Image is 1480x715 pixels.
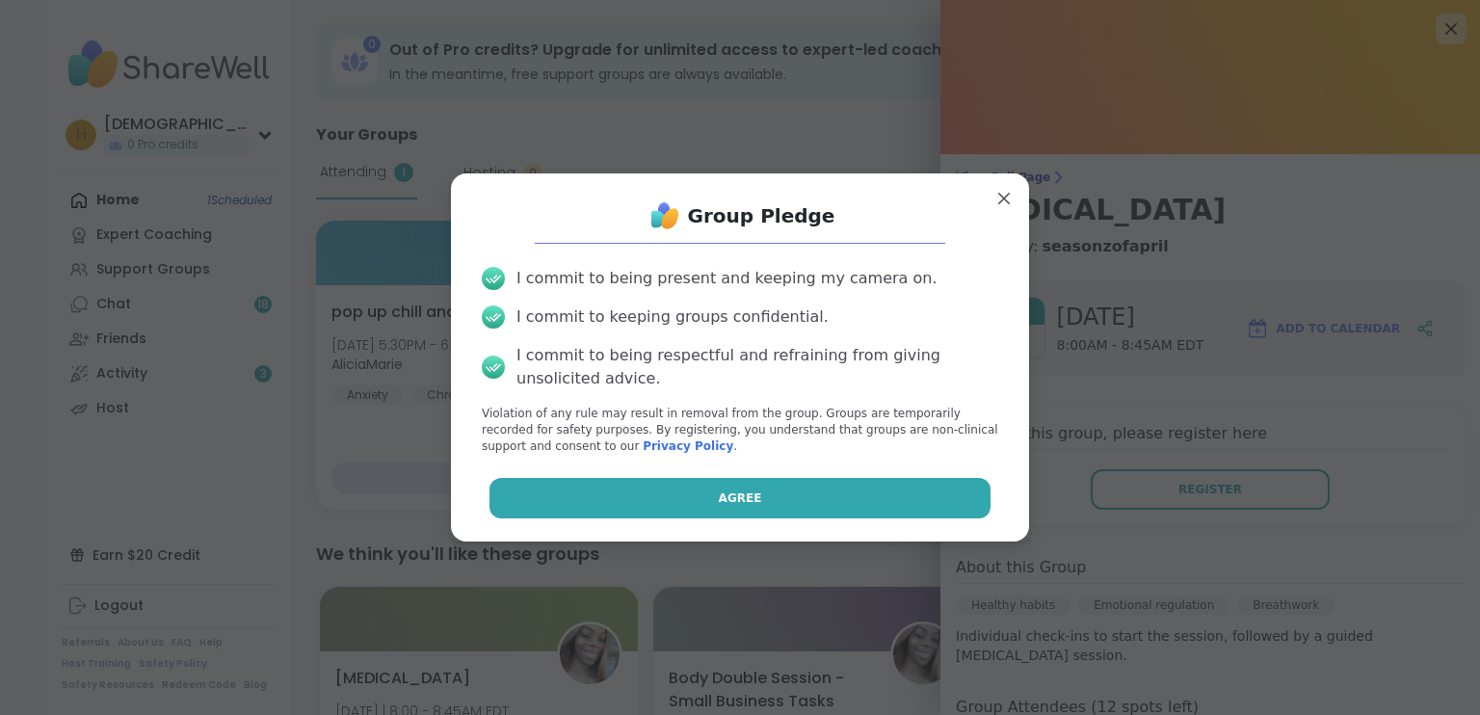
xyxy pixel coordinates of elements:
[646,197,684,235] img: ShareWell Logo
[719,490,762,507] span: Agree
[688,202,835,229] h1: Group Pledge
[489,478,991,518] button: Agree
[516,344,998,390] div: I commit to being respectful and refraining from giving unsolicited advice.
[516,305,829,329] div: I commit to keeping groups confidential.
[643,439,733,453] a: Privacy Policy
[482,406,998,454] p: Violation of any rule may result in removal from the group. Groups are temporarily recorded for s...
[516,267,937,290] div: I commit to being present and keeping my camera on.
